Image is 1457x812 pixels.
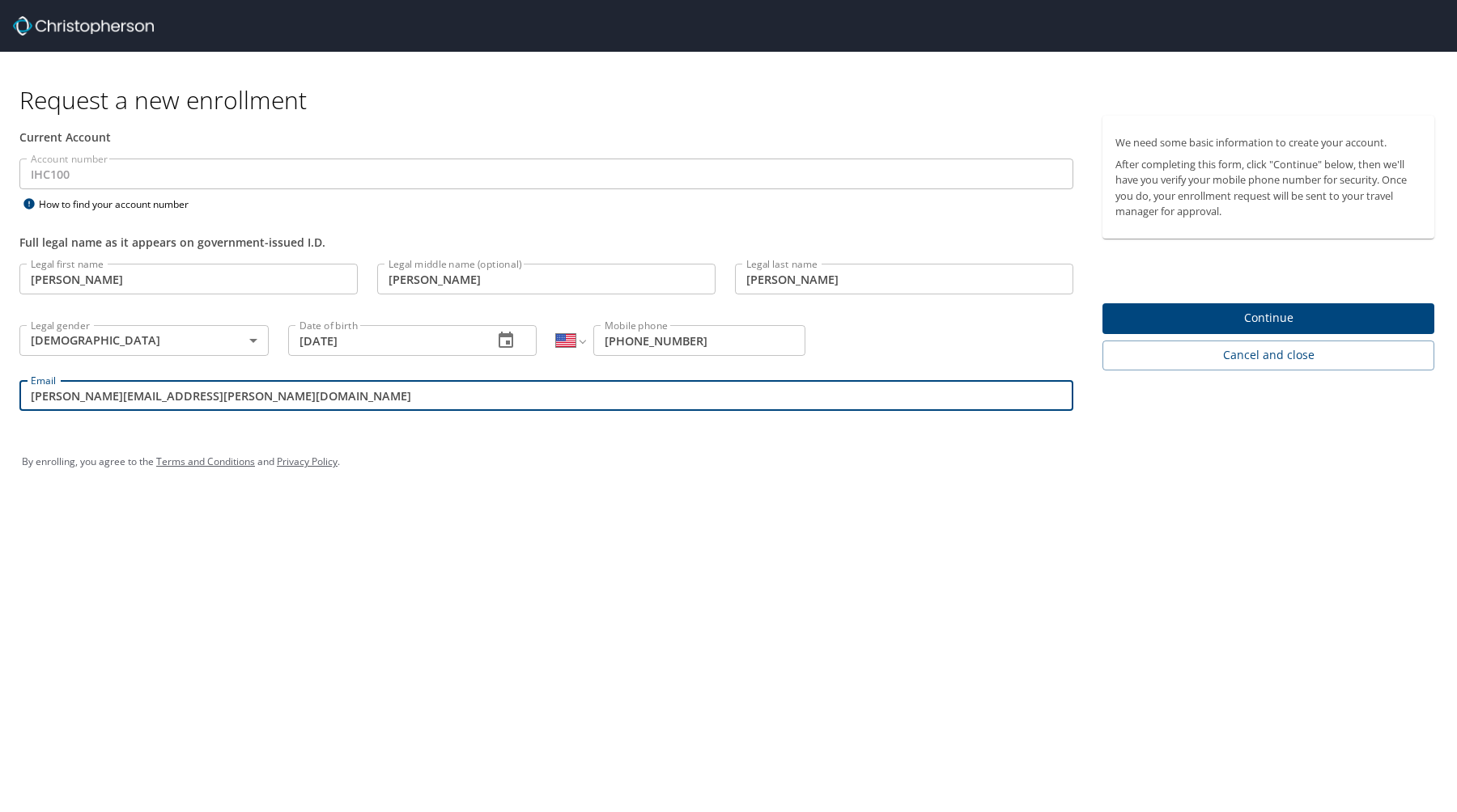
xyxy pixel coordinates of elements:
h1: Request a new enrollment [19,84,1447,116]
div: By enrolling, you agree to the and . [22,442,1435,482]
span: Continue [1115,308,1421,328]
span: Cancel and close [1115,345,1421,366]
button: Continue [1102,303,1434,335]
button: Cancel and close [1102,340,1434,370]
a: Privacy Policy [277,455,338,468]
div: [DEMOGRAPHIC_DATA] [19,325,269,356]
p: We need some basic information to create your account. [1115,135,1421,150]
div: Current Account [19,129,1073,146]
input: Enter phone number [593,325,805,356]
input: MM/DD/YYYY [288,325,481,356]
div: Full legal name as it appears on government-issued I.D. [19,234,1073,251]
a: Terms and Conditions [156,455,255,468]
div: How to find your account number [19,194,222,214]
p: After completing this form, click "Continue" below, then we'll have you verify your mobile phone ... [1115,157,1421,219]
img: cbt logo [13,16,154,36]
